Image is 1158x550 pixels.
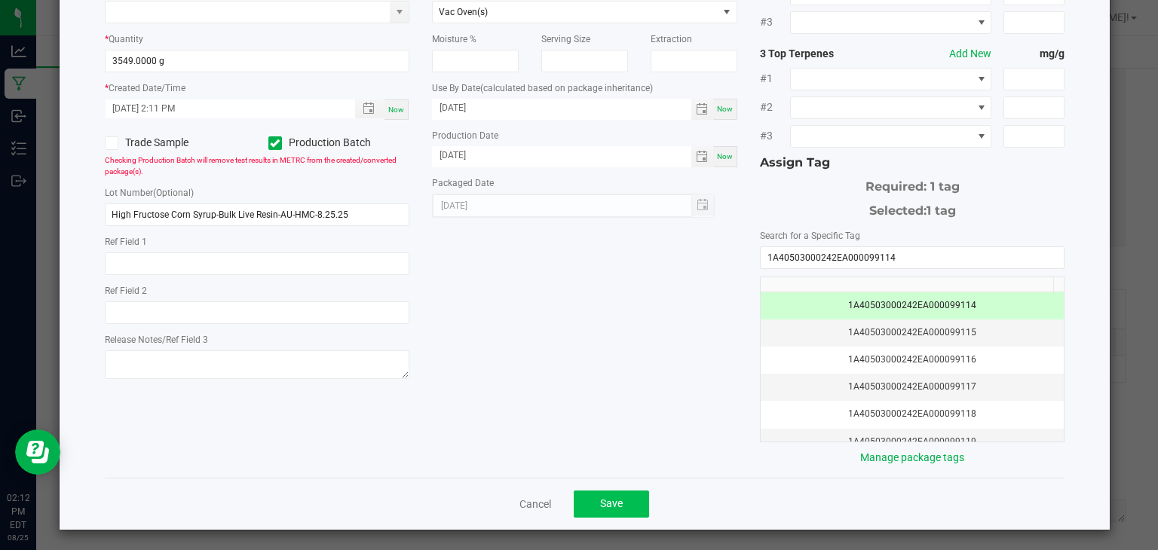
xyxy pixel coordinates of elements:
[432,146,691,165] input: Date
[480,83,653,93] span: (calculated based on package inheritance)
[717,152,733,160] span: Now
[760,154,1065,172] div: Assign Tag
[1003,46,1065,62] strong: mg/g
[153,188,194,198] span: (Optional)
[15,429,60,475] iframe: Resource center
[432,129,498,142] label: Production Date
[790,96,991,119] span: NO DATA FOUND
[927,203,956,218] span: 1 tag
[439,7,488,17] span: Vac Oven(s)
[432,176,494,190] label: Packaged Date
[790,11,991,34] span: NO DATA FOUND
[760,229,860,243] label: Search for a Specific Tag
[860,451,964,463] a: Manage package tags
[760,99,790,115] span: #2
[109,81,185,95] label: Created Date/Time
[432,99,691,118] input: Date
[651,32,692,46] label: Extraction
[770,435,1055,449] div: 1A40503000242EA000099119
[691,146,713,167] span: Toggle calendar
[519,497,551,512] a: Cancel
[105,135,246,151] label: Trade Sample
[717,105,733,113] span: Now
[105,235,147,249] label: Ref Field 1
[760,172,1065,196] div: Required: 1 tag
[790,68,991,90] span: NO DATA FOUND
[770,298,1055,313] div: 1A40503000242EA000099114
[105,333,208,347] label: Release Notes/Ref Field 3
[790,125,991,148] span: NO DATA FOUND
[574,490,649,518] button: Save
[760,71,790,87] span: #1
[388,105,404,114] span: Now
[691,99,713,120] span: Toggle calendar
[105,284,147,298] label: Ref Field 2
[105,156,397,176] span: Checking Production Batch will remove test results in METRC from the created/converted package(s).
[760,128,790,144] span: #3
[432,32,476,46] label: Moisture %
[770,325,1055,340] div: 1A40503000242EA000099115
[600,497,623,509] span: Save
[355,99,384,118] span: Toggle popup
[770,380,1055,394] div: 1A40503000242EA000099117
[760,196,1065,220] div: Selected:
[760,14,790,30] span: #3
[432,81,653,95] label: Use By Date
[949,46,991,62] button: Add New
[760,46,882,62] strong: 3 Top Terpenes
[770,353,1055,367] div: 1A40503000242EA000099116
[109,32,143,46] label: Quantity
[105,186,194,200] label: Lot Number
[541,32,590,46] label: Serving Size
[106,99,340,118] input: Created Datetime
[268,135,409,151] label: Production Batch
[770,407,1055,421] div: 1A40503000242EA000099118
